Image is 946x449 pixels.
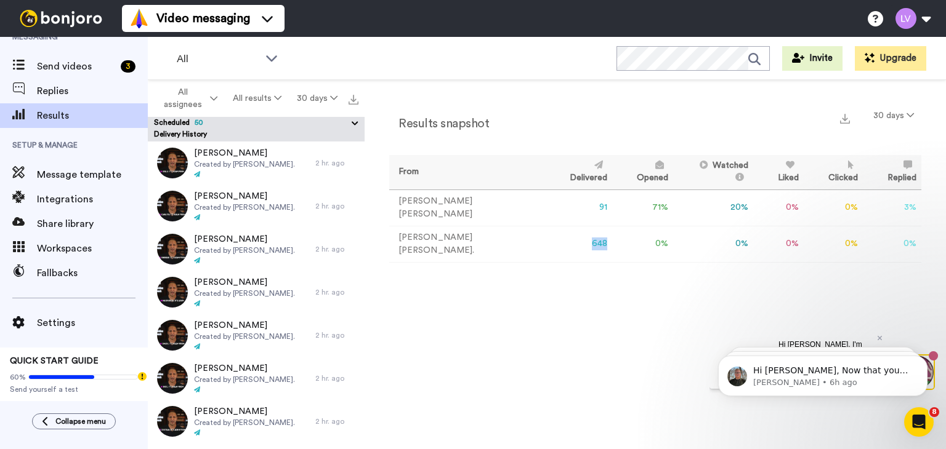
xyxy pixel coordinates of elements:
div: 3 [121,60,135,73]
div: 2 hr. ago [315,330,358,340]
span: 60% [10,372,26,382]
div: 2 hr. ago [315,416,358,426]
button: Collapse menu [32,413,116,429]
span: 8 [929,407,939,417]
span: Created by [PERSON_NAME]. [194,332,295,341]
td: 648 [545,226,612,262]
td: 91 [545,189,612,226]
span: QUICK START GUIDE [10,357,99,365]
td: 0 % [753,189,804,226]
img: vm-color.svg [129,9,149,28]
td: 0 % [753,226,804,262]
button: Invite [782,46,843,71]
span: All assignees [158,86,208,111]
button: Export a summary of each team member’s results that match this filter now. [836,109,854,127]
img: 5fae2956-7e7a-41a2-8048-523c563e3483-thumb.jpg [157,277,188,308]
th: Delivered [545,155,612,189]
div: 2 hr. ago [315,158,358,168]
span: [PERSON_NAME] [194,405,295,418]
span: Created by [PERSON_NAME]. [194,375,295,384]
img: 47712d0d-4a60-4076-940c-5f6b6ac73442-thumb.jpg [157,320,188,351]
div: 2 hr. ago [315,201,358,211]
span: Send yourself a test [10,384,138,394]
button: Export all results that match these filters now. [345,89,362,108]
a: [PERSON_NAME]Created by [PERSON_NAME].2 hr. ago [148,357,365,400]
span: Workspaces [37,241,148,256]
td: 3 % [863,189,921,226]
th: Liked [753,155,804,189]
button: 30 days [866,105,921,127]
span: Collapse menu [55,416,106,426]
td: [PERSON_NAME] [PERSON_NAME] [389,189,545,226]
th: Opened [612,155,673,189]
td: 20 % [673,189,754,226]
span: [PERSON_NAME] [194,190,295,202]
span: Replies [37,84,148,98]
a: [PERSON_NAME]Created by [PERSON_NAME].2 hr. ago [148,228,365,271]
img: b39175fa-8c96-4b80-a1a2-ac131d36505f-thumb.jpg [157,234,188,264]
div: Delivery History [148,129,365,141]
a: [PERSON_NAME]Created by [PERSON_NAME].2 hr. ago [148,271,365,314]
span: [PERSON_NAME] [194,362,295,375]
span: 50 [190,119,203,126]
button: Scheduled50 [154,117,365,130]
span: Created by [PERSON_NAME]. [194,202,295,212]
img: mute-white.svg [39,39,54,54]
a: [PERSON_NAME]Created by [PERSON_NAME].2 hr. ago [148,314,365,357]
div: Tooltip anchor [137,371,148,382]
span: [PERSON_NAME] [194,233,295,245]
div: 2 hr. ago [315,287,358,297]
button: All results [225,87,289,109]
th: Watched [673,155,754,189]
span: All [177,52,259,66]
th: From [389,155,545,189]
span: [PERSON_NAME] [194,147,295,159]
span: Created by [PERSON_NAME]. [194,288,295,298]
span: Results [37,108,148,123]
a: [PERSON_NAME]Created by [PERSON_NAME].2 hr. ago [148,185,365,228]
span: Created by [PERSON_NAME]. [194,418,295,427]
td: 0 % [673,226,754,262]
img: 3183ab3e-59ed-45f6-af1c-10226f767056-1659068401.jpg [1,2,34,36]
span: Message template [37,167,148,182]
span: Send videos [37,59,116,74]
img: 57f6d62d-b94f-4c93-88ec-33788e96394a-thumb.jpg [157,148,188,178]
td: 0 % [804,226,863,262]
span: Fallbacks [37,266,148,280]
td: 0 % [863,226,921,262]
div: 2 hr. ago [315,244,358,254]
button: All assignees [150,81,225,116]
th: Clicked [804,155,863,189]
img: 8c087208-d329-4f66-a2d3-7fb6210fdc3a-thumb.jpg [157,363,188,394]
button: 30 days [289,87,345,109]
td: 0 % [804,189,863,226]
h2: Results snapshot [389,117,489,130]
img: bj-logo-header-white.svg [15,10,107,27]
button: Upgrade [855,46,926,71]
th: Replied [863,155,921,189]
img: 9640b367-d15f-4979-9b7a-785148964fcc-thumb.jpg [157,406,188,437]
img: export.svg [840,114,850,124]
span: [PERSON_NAME] [194,276,295,288]
span: [PERSON_NAME] [194,319,295,332]
span: Video messaging [156,10,250,27]
span: Created by [PERSON_NAME]. [194,245,295,255]
td: 71 % [612,189,673,226]
td: 0 % [612,226,673,262]
a: [PERSON_NAME]Created by [PERSON_NAME].2 hr. ago [148,400,365,443]
span: Scheduled [154,119,203,126]
span: Settings [37,316,148,330]
span: Hi [PERSON_NAME], I'm [PERSON_NAME], one of the co-founders and I wanted to say hi & welcome. I'v... [69,10,167,117]
iframe: Intercom live chat [904,407,934,437]
iframe: Intercom notifications message [700,330,946,416]
img: export.svg [349,95,358,105]
span: Integrations [37,192,148,207]
td: [PERSON_NAME] [PERSON_NAME]. [389,226,545,262]
div: 2 hr. ago [315,373,358,383]
span: Created by [PERSON_NAME]. [194,159,295,169]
